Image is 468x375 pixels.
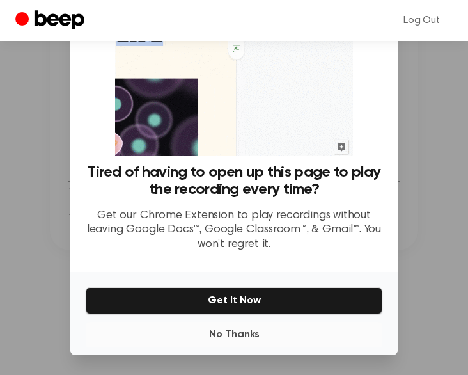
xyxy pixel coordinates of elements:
[86,209,382,252] p: Get our Chrome Extension to play recordings without leaving Google Docs™, Google Classroom™, & Gm...
[391,5,453,36] a: Log Out
[86,322,382,347] button: No Thanks
[86,164,382,198] h3: Tired of having to open up this page to play the recording every time?
[15,8,88,33] a: Beep
[86,287,382,314] button: Get It Now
